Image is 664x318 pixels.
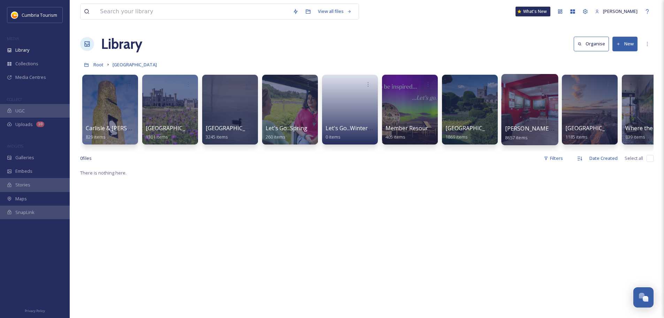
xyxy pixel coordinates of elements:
[574,37,612,51] a: Organise
[386,124,436,132] span: Member Resources
[25,309,45,313] span: Privacy Policy
[101,34,142,54] a: Library
[93,61,104,68] span: Root
[266,125,387,140] a: Let's Go...Spring / Summer 2025 Resource Hub260 items
[86,124,173,132] span: Carlisle & [PERSON_NAME]'s Wall
[386,125,436,140] a: Member Resources405 items
[113,60,157,69] a: [GEOGRAPHIC_DATA]
[25,306,45,315] a: Privacy Policy
[326,125,390,140] a: Let's Go...Winter 2025/260 items
[505,134,528,140] span: 8657 items
[36,121,44,127] div: 10
[625,155,643,162] span: Select all
[326,134,341,140] span: 0 items
[146,124,265,132] span: [GEOGRAPHIC_DATA] & [GEOGRAPHIC_DATA]
[445,124,502,132] span: [GEOGRAPHIC_DATA]
[565,134,588,140] span: 1185 items
[206,125,262,140] a: [GEOGRAPHIC_DATA]3245 items
[80,170,127,176] span: There is nothing here.
[86,125,173,140] a: Carlisle & [PERSON_NAME]'s Wall829 items
[15,121,33,128] span: Uploads
[22,12,57,18] span: Cumbria Tourism
[586,151,621,165] div: Date Created
[592,5,641,18] a: [PERSON_NAME]
[15,209,35,216] span: SnapLink
[565,125,621,140] a: [GEOGRAPHIC_DATA]1185 items
[146,125,265,140] a: [GEOGRAPHIC_DATA] & [GEOGRAPHIC_DATA]1301 items
[86,134,106,140] span: 829 items
[15,195,27,202] span: Maps
[612,37,638,51] button: New
[266,134,285,140] span: 260 items
[633,287,654,308] button: Open Chat
[516,7,550,16] a: What's New
[7,97,22,102] span: COLLECT
[326,124,390,132] span: Let's Go...Winter 2025/26
[386,134,405,140] span: 405 items
[97,4,289,19] input: Search your library
[146,134,168,140] span: 1301 items
[565,124,621,132] span: [GEOGRAPHIC_DATA]
[206,134,228,140] span: 3245 items
[7,143,23,149] span: WIDGETS
[540,151,566,165] div: Filters
[574,37,609,51] button: Organise
[15,74,46,81] span: Media Centres
[314,5,355,18] a: View all files
[445,134,468,140] span: 1869 items
[11,12,18,19] img: images.jpg
[625,134,645,140] span: 839 items
[15,60,38,67] span: Collections
[113,61,157,68] span: [GEOGRAPHIC_DATA]
[15,47,29,53] span: Library
[7,36,19,41] span: MEDIA
[15,168,32,175] span: Embeds
[603,8,638,14] span: [PERSON_NAME]
[206,124,262,132] span: [GEOGRAPHIC_DATA]
[80,155,92,162] span: 0 file s
[15,154,34,161] span: Galleries
[266,124,387,132] span: Let's Go...Spring / Summer 2025 Resource Hub
[505,125,574,141] a: [PERSON_NAME] Uploads8657 items
[15,182,30,188] span: Stories
[445,125,502,140] a: [GEOGRAPHIC_DATA]1869 items
[505,125,574,132] span: [PERSON_NAME] Uploads
[93,60,104,69] a: Root
[15,108,25,114] span: UGC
